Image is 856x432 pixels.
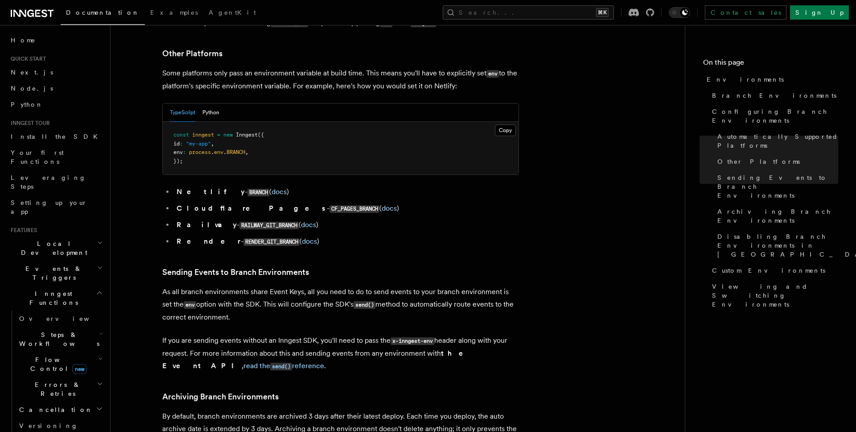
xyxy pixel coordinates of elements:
span: new [223,132,233,138]
p: Some platforms only pass an environment variable at build time. This means you'll have to explici... [162,67,519,92]
span: Inngest Functions [7,289,96,307]
span: Inngest tour [7,120,50,127]
span: Quick start [7,55,46,62]
a: Overview [16,311,105,327]
a: Custom Environments [708,262,838,278]
code: RENDER_GIT_BRANCH [243,238,300,246]
a: Environments [703,71,838,87]
span: Versioning [19,422,78,429]
a: Configuring Branch Environments [708,104,838,129]
span: Overview [19,315,111,322]
a: Examples [145,3,203,24]
button: Flow Controlnew [16,352,105,377]
span: Inngest [236,132,258,138]
a: Archiving Branch Environments [714,204,838,228]
span: Leveraging Steps [11,174,86,190]
span: env [173,149,183,155]
a: Home [7,32,105,48]
strong: Cloudflare Pages [177,204,327,212]
code: RAILWAY_GIT_BRANCH [239,222,299,229]
a: docs [382,204,397,212]
button: Search...⌘K [443,5,614,20]
span: . [211,149,214,155]
code: x-inngest-env [391,337,434,345]
span: Features [7,227,37,234]
button: Events & Triggers [7,261,105,286]
span: Examples [150,9,198,16]
a: read thesend()reference [243,361,324,370]
strong: Netlify [177,187,245,196]
span: , [211,141,214,147]
span: Branch Environments [712,91,836,100]
span: Archiving Branch Environments [717,207,838,225]
span: Environments [707,75,784,84]
button: Local Development [7,236,105,261]
a: Automatically Supported Platforms [714,129,838,154]
span: "my-app" [186,141,211,147]
strong: Render [177,237,241,245]
span: const [173,132,189,138]
a: Node.js [7,80,105,96]
a: INNGEST_ENV [271,18,308,27]
span: Local Development [7,239,97,257]
span: id [173,141,180,147]
span: = [217,132,220,138]
p: As all branch environments share Event Keys, all you need to do to send events to your branch env... [162,286,519,324]
a: Leveraging Steps [7,170,105,195]
span: Other Platforms [717,157,800,166]
code: BRANCH [247,189,269,196]
span: Events & Triggers [7,264,97,282]
span: Configuring Branch Environments [712,107,838,125]
button: Inngest Functions [7,286,105,311]
a: Install the SDK [7,129,105,145]
a: Branch Environments [708,87,838,104]
span: , [245,149,248,155]
span: Steps & Workflows [16,330,99,348]
code: send() [270,363,292,370]
a: Documentation [61,3,145,25]
li: - ( ) [174,186,519,199]
span: Your first Functions [11,149,64,165]
code: env [486,70,499,78]
span: new [72,364,87,374]
span: Python [11,101,43,108]
span: Node.js [11,85,53,92]
span: Errors & Retries [16,380,97,398]
button: Toggle dark mode [669,7,690,18]
code: CF_PAGES_BRANCH [329,205,379,213]
span: AgentKit [209,9,256,16]
span: Install the SDK [11,133,103,140]
a: Next.js [7,64,105,80]
a: Contact sales [705,5,786,20]
button: Errors & Retries [16,377,105,402]
button: Python [202,104,219,122]
span: Next.js [11,69,53,76]
span: : [180,141,183,147]
span: : [183,149,186,155]
a: Other Platforms [714,154,838,170]
span: inngest [192,132,214,138]
span: Custom Environments [712,266,825,275]
span: ({ [258,132,264,138]
button: TypeScript [170,104,195,122]
a: Disabling Branch Environments in [GEOGRAPHIC_DATA] [714,228,838,262]
span: BRANCH [226,149,245,155]
a: docs [301,220,316,229]
a: Sending Events to Branch Environments [714,170,838,204]
li: - ( ) [174,202,519,215]
a: AgentKit [203,3,261,24]
kbd: ⌘K [596,8,609,17]
h4: On this page [703,57,838,71]
a: Other Platforms [162,47,222,60]
button: Steps & Workflows [16,327,105,352]
a: Sign Up [790,5,849,20]
span: Sending Events to Branch Environments [717,173,838,200]
code: send() [354,301,375,309]
span: Viewing and Switching Environments [712,282,838,309]
span: process [189,149,211,155]
a: Viewing and Switching Environments [708,278,838,312]
span: env [214,149,223,155]
span: Cancellation [16,405,93,414]
code: env [184,301,196,309]
p: If you are sending events without an Inngest SDK, you'll need to pass the header along with your ... [162,334,519,373]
